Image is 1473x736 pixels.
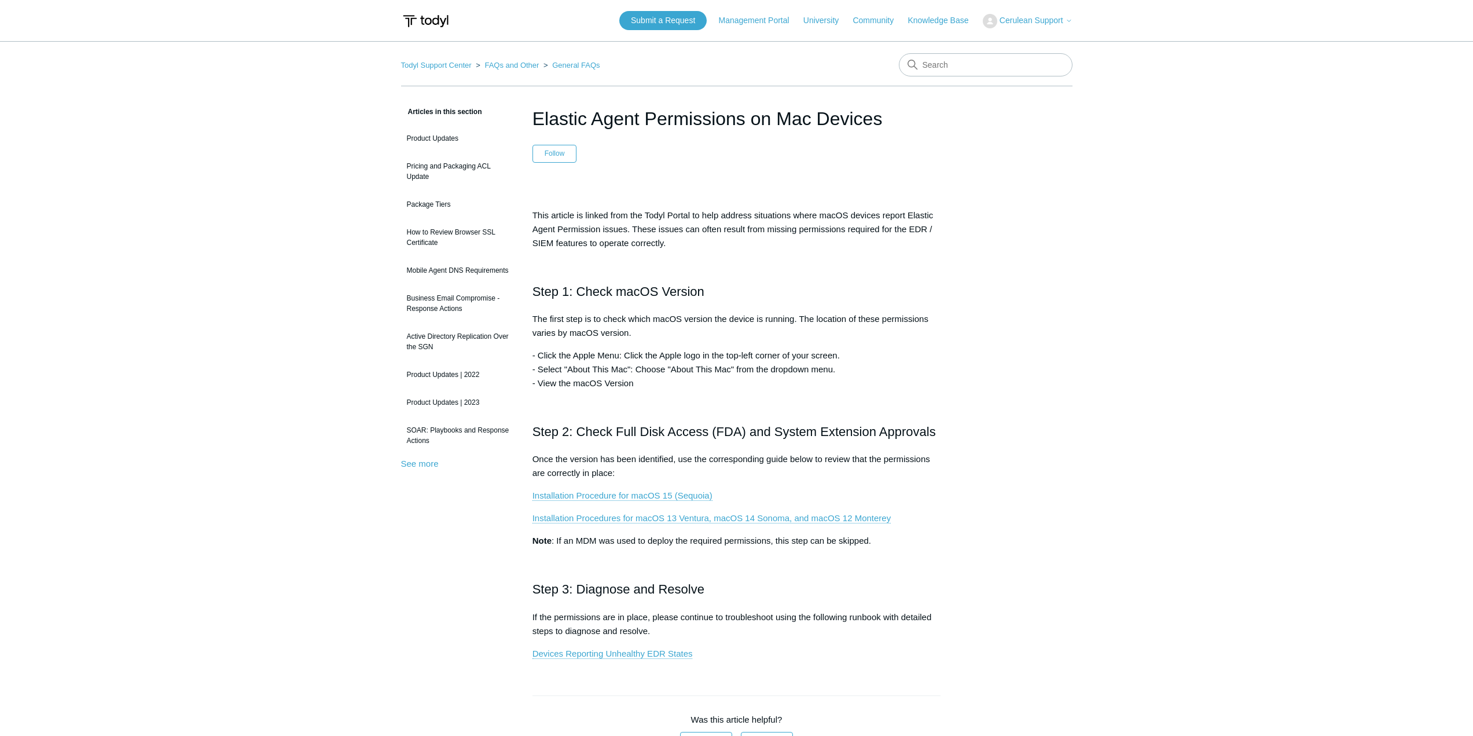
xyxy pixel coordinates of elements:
h1: Elastic Agent Permissions on Mac Devices [532,105,941,133]
a: FAQs and Other [484,61,539,69]
a: SOAR: Playbooks and Response Actions [401,419,515,452]
p: If the permissions are in place, please continue to troubleshoot using the following runbook with... [532,610,941,638]
a: Submit a Request [619,11,707,30]
a: Pricing and Packaging ACL Update [401,155,515,188]
a: Product Updates | 2022 [401,364,515,386]
span: Articles in this section [401,108,482,116]
a: Mobile Agent DNS Requirements [401,259,515,281]
li: General FAQs [541,61,600,69]
button: Cerulean Support [983,14,1072,28]
img: Todyl Support Center Help Center home page [401,10,450,32]
a: Todyl Support Center [401,61,472,69]
a: How to Review Browser SSL Certificate [401,221,515,254]
a: University [803,14,850,27]
a: Active Directory Replication Over the SGN [401,325,515,358]
p: - Click the Apple Menu: Click the Apple logo in the top-left corner of your screen. - Select "Abo... [532,349,941,390]
strong: Note [532,536,552,545]
a: Product Updates | 2023 [401,391,515,413]
a: Devices Reporting Unhealthy EDR States [532,649,693,659]
a: Package Tiers [401,193,515,215]
input: Search [899,53,1072,76]
h2: Step 3: Diagnose and Resolve [532,579,941,599]
h2: Step 2: Check Full Disk Access (FDA) and System Extension Approvals [532,422,941,442]
p: This article is linked from the Todyl Portal to help address situations where macOS devices repor... [532,208,941,250]
a: Management Portal [718,14,800,27]
a: Business Email Compromise - Response Actions [401,287,515,320]
a: Knowledge Base [908,14,980,27]
p: The first step is to check which macOS version the device is running. The location of these permi... [532,312,941,340]
a: See more [401,459,439,468]
span: Cerulean Support [1000,16,1063,25]
span: Was this article helpful? [691,715,783,724]
p: Once the version has been identified, use the corresponding guide below to review that the permis... [532,452,941,480]
li: Todyl Support Center [401,61,474,69]
a: Product Updates [401,127,515,149]
a: Installation Procedures for macOS 13 Ventura, macOS 14 Sonoma, and macOS 12 Monterey [532,513,891,523]
h2: Step 1: Check macOS Version [532,281,941,302]
a: Installation Procedure for macOS 15 (Sequoia) [532,490,712,501]
a: General FAQs [552,61,600,69]
p: : If an MDM was used to deploy the required permissions, this step can be skipped. [532,534,941,548]
a: Community [853,14,905,27]
li: FAQs and Other [473,61,541,69]
button: Follow Article [532,145,577,162]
